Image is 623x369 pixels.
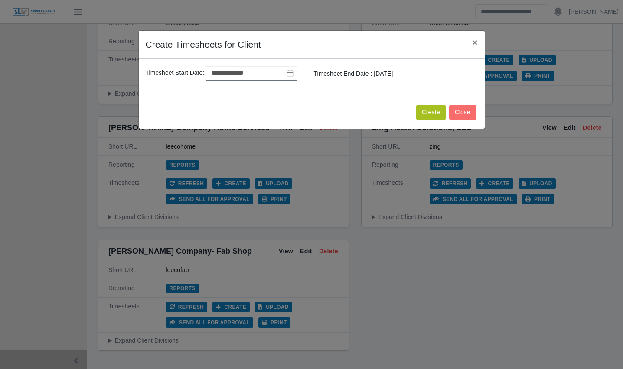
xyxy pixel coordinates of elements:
label: Timesheet Start Date: [146,68,205,78]
span: × [472,37,477,47]
button: Create [416,105,446,120]
h4: Create Timesheets for Client [146,38,261,52]
span: [DATE] [374,70,393,77]
label: Timesheet End Date : [314,69,372,78]
button: Close [449,105,476,120]
button: Close [465,31,484,54]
